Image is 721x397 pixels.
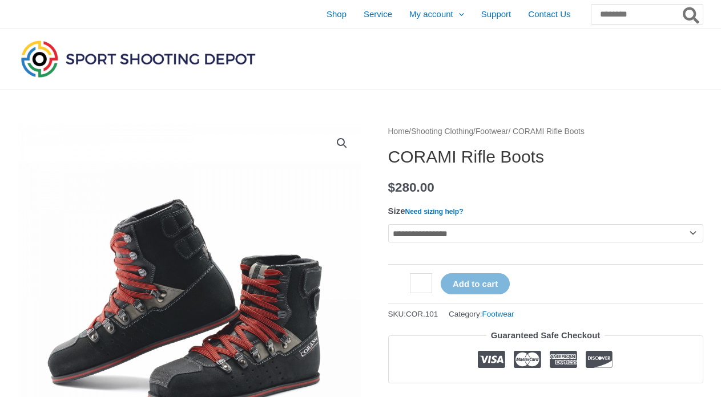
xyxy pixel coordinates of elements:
bdi: 280.00 [388,180,434,195]
button: Search [680,5,703,24]
a: Home [388,127,409,136]
a: Footwear [482,310,514,318]
a: Need sizing help? [405,208,464,216]
legend: Guaranteed Safe Checkout [486,327,605,343]
span: $ [388,180,396,195]
a: View full-screen image gallery [332,133,352,153]
a: Shooting Clothing [411,127,473,136]
button: Add to cart [441,273,510,294]
h1: CORAMI Rifle Boots [388,147,703,167]
input: Product quantity [410,273,432,293]
label: Size [388,206,464,216]
nav: Breadcrumb [388,124,703,139]
span: COR.101 [406,310,438,318]
span: SKU: [388,307,438,321]
a: Footwear [476,127,509,136]
img: Sport Shooting Depot [18,38,258,80]
span: Category: [449,307,514,321]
